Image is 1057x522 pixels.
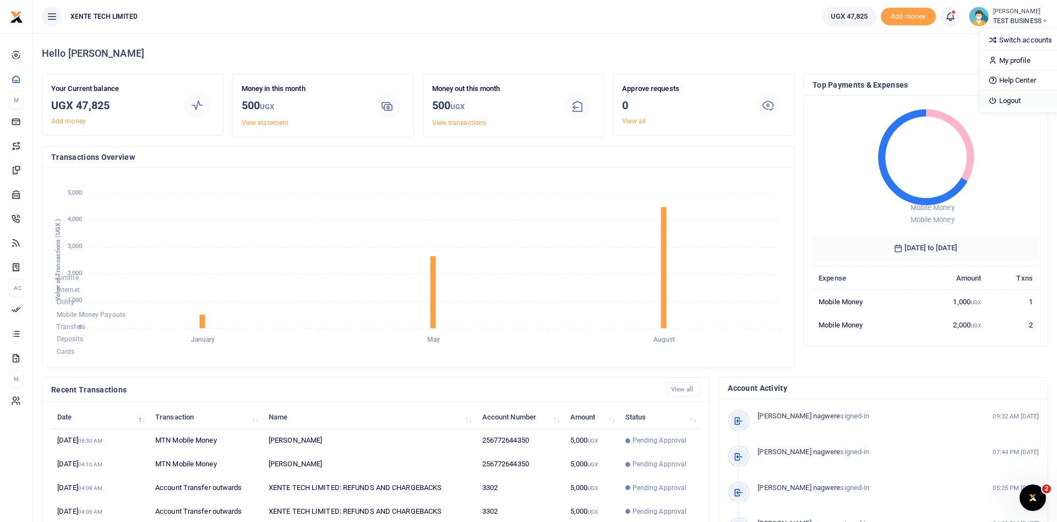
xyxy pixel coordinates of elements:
[57,274,79,282] span: Airtime
[57,311,126,319] span: Mobile Money Payouts
[66,12,142,21] span: XENTE TECH LIMITED
[971,322,981,329] small: UGX
[881,8,936,26] li: Toup your wallet
[9,91,24,109] li: M
[653,336,675,344] tspan: August
[633,435,687,445] span: Pending Approval
[914,266,987,290] th: Amount
[1042,485,1051,493] span: 2
[587,461,598,467] small: UGX
[10,12,23,20] a: logo-small logo-large logo-large
[564,429,619,453] td: 5,000
[758,483,840,492] span: [PERSON_NAME] nagwere
[633,483,687,493] span: Pending Approval
[622,97,742,114] h3: 0
[969,7,989,26] img: profile-user
[9,279,24,297] li: Ac
[263,429,476,453] td: [PERSON_NAME]
[993,7,1048,17] small: [PERSON_NAME]
[57,348,75,356] span: Cards
[51,405,149,429] th: Date: activate to sort column descending
[263,476,476,500] td: XENTE TECH LIMITED: REFUNDS AND CHARGEBACKS
[78,485,103,491] small: 04:08 AM
[587,438,598,444] small: UGX
[813,266,914,290] th: Expense
[51,151,785,163] h4: Transactions Overview
[432,97,552,115] h3: 500
[242,119,288,127] a: View statement
[622,83,742,95] p: Approve requests
[911,216,955,224] span: Mobile Money
[242,83,362,95] p: Money in this month
[242,97,362,115] h3: 500
[476,453,564,476] td: 256772644350
[822,7,876,26] a: UGX 47,825
[9,370,24,388] li: M
[51,83,171,95] p: Your Current balance
[149,405,263,429] th: Transaction: activate to sort column ascending
[818,7,881,26] li: Wallet ballance
[57,286,80,294] span: Internet
[728,382,1039,394] h4: Account Activity
[149,453,263,476] td: MTN Mobile Money
[51,97,171,114] h3: UGX 47,825
[987,314,1039,337] td: 2
[758,482,968,494] p: signed-in
[758,446,968,458] p: signed-in
[1020,485,1046,511] iframe: Intercom live chat
[564,453,619,476] td: 5,000
[427,336,440,344] tspan: May
[68,216,83,223] tspan: 4,000
[57,299,74,306] span: Utility
[881,8,936,26] span: Add money
[476,429,564,453] td: 256772644350
[813,79,1039,91] h4: Top Payments & Expenses
[758,448,840,456] span: [PERSON_NAME] nagwere
[666,382,701,397] a: View all
[57,336,83,343] span: Deposits
[263,453,476,476] td: [PERSON_NAME]
[51,429,149,453] td: [DATE]
[914,314,987,337] td: 2,000
[68,243,83,250] tspan: 3,000
[914,290,987,314] td: 1,000
[149,429,263,453] td: MTN Mobile Money
[622,117,646,125] a: View all
[57,323,85,331] span: Transfers
[432,83,552,95] p: Money out this month
[68,297,83,304] tspan: 1,000
[55,219,62,301] text: Value of Transactions (UGX )
[263,405,476,429] th: Name: activate to sort column ascending
[42,47,1048,60] h4: Hello [PERSON_NAME]
[564,476,619,500] td: 5,000
[68,189,83,196] tspan: 5,000
[79,324,82,331] tspan: 0
[260,103,274,111] small: UGX
[758,412,840,420] span: [PERSON_NAME] nagwere
[971,299,981,305] small: UGX
[881,12,936,20] a: Add money
[619,405,700,429] th: Status: activate to sort column ascending
[993,16,1048,26] span: TEST BUSINESS
[51,384,657,396] h4: Recent Transactions
[432,119,487,127] a: View transactions
[450,103,465,111] small: UGX
[993,412,1039,421] small: 09:32 AM [DATE]
[813,290,914,314] td: Mobile Money
[587,485,598,491] small: UGX
[911,203,955,212] span: Mobile Money
[51,476,149,500] td: [DATE]
[987,266,1039,290] th: Txns
[10,10,23,24] img: logo-small
[813,314,914,337] td: Mobile Money
[758,411,968,422] p: signed-in
[68,270,83,277] tspan: 2,000
[78,509,103,515] small: 04:06 AM
[476,476,564,500] td: 3302
[476,405,564,429] th: Account Number: activate to sort column ascending
[993,448,1039,457] small: 07:44 PM [DATE]
[149,476,263,500] td: Account Transfer outwards
[191,336,215,344] tspan: January
[564,405,619,429] th: Amount: activate to sort column ascending
[993,483,1039,493] small: 05:25 PM [DATE]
